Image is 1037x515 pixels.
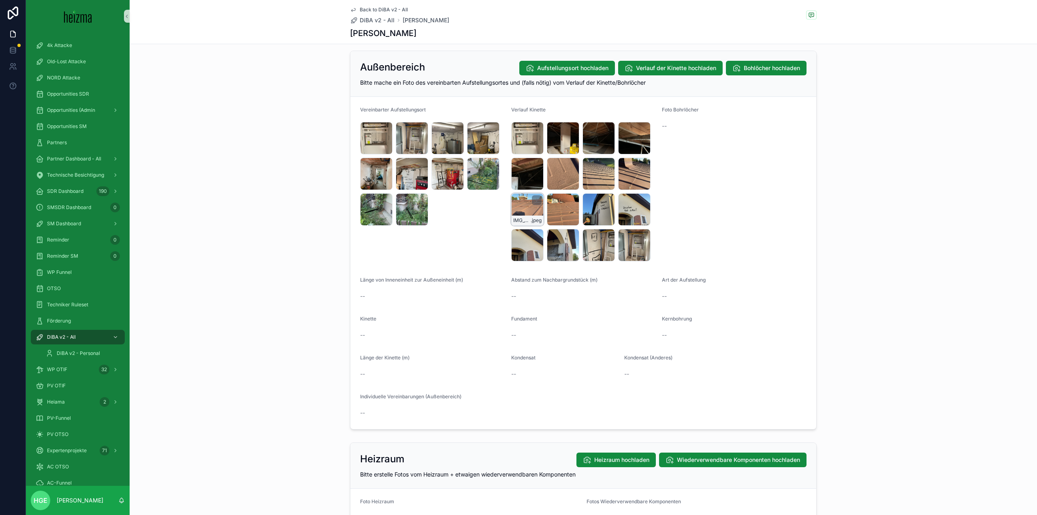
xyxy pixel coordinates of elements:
div: 71 [100,446,109,455]
a: WP Funnel [31,265,125,280]
span: Techniker Ruleset [47,301,88,308]
a: DiBA v2 - Personal [41,346,125,361]
button: Wiederverwendbare Komponenten hochladen [659,453,807,467]
span: Kondensat (Anderes) [624,355,672,361]
span: Art der Aufstellung [662,277,706,283]
span: Heiama [47,399,65,405]
span: Opportunities (Admin [47,107,95,113]
span: Länge von Inneneinheit zur Außeneinheit (m) [360,277,463,283]
span: Förderung [47,318,71,324]
a: AC-Funnel [31,476,125,490]
a: DiBA v2 - All [31,330,125,344]
a: PV-Funnel [31,411,125,425]
span: Opportunities SDR [47,91,89,97]
a: Partners [31,135,125,150]
span: -- [511,292,516,300]
a: 4k Attacke [31,38,125,53]
button: Heizraum hochladen [576,453,656,467]
h2: Außenbereich [360,61,425,74]
span: DiBA v2 - All [360,16,395,24]
span: AC-Funnel [47,480,72,486]
p: [PERSON_NAME] [57,496,103,504]
span: HGE [34,496,47,505]
a: [PERSON_NAME] [403,16,449,24]
span: -- [662,292,667,300]
a: Heiama2 [31,395,125,409]
span: -- [360,409,365,417]
a: NORD Attacke [31,71,125,85]
span: IMG_5419 [513,217,531,224]
div: scrollable content [26,32,130,486]
span: -- [360,331,365,339]
a: SM Dashboard [31,216,125,231]
span: Verlauf der Kinette hochladen [636,64,716,72]
a: Opportunities SDR [31,87,125,101]
h1: [PERSON_NAME] [350,28,416,39]
span: SM Dashboard [47,220,81,227]
a: Reminder0 [31,233,125,247]
span: 4k Attacke [47,42,72,49]
span: Kinette [360,316,376,322]
span: Aufstellungsort hochladen [537,64,608,72]
div: 0 [110,251,120,261]
span: WP OTIF [47,366,67,373]
span: Bohlöcher hochladen [744,64,800,72]
span: Foto Heizraum [360,498,394,504]
span: Länge der Kinette (m) [360,355,410,361]
a: OTSO [31,281,125,296]
span: Reminder [47,237,69,243]
div: 190 [96,186,109,196]
div: 32 [99,365,109,374]
span: -- [360,292,365,300]
span: Bitte mache ein Foto des vereinbarten Aufstellungsortes und (falls nötig) vom Verlauf der Kinette... [360,79,646,86]
div: 0 [110,203,120,212]
span: -- [511,331,516,339]
span: Fotos Wiederverwendbare Komponenten [587,498,681,504]
a: AC OTSO [31,459,125,474]
span: Fundament [511,316,537,322]
span: Back to DiBA v2 - All [360,6,408,13]
span: OTSO [47,285,61,292]
a: SDR Dashboard190 [31,184,125,199]
span: Kernbohrung [662,316,692,322]
button: Bohlöcher hochladen [726,61,807,75]
a: Back to DiBA v2 - All [350,6,408,13]
span: Individuelle Vereinbarungen (Außenbereich) [360,393,461,400]
span: PV-Funnel [47,415,71,421]
span: Abstand zum Nachbargrundstück (m) [511,277,597,283]
a: Reminder SM0 [31,249,125,263]
span: AC OTSO [47,464,69,470]
span: Reminder SM [47,253,78,259]
span: WP Funnel [47,269,72,276]
a: WP OTIF32 [31,362,125,377]
span: Partner Dashboard - All [47,156,101,162]
span: Opportunities SM [47,123,87,130]
a: Opportunities SM [31,119,125,134]
span: Kondensat [511,355,536,361]
a: Technische Besichtigung [31,168,125,182]
a: Opportunities (Admin [31,103,125,118]
a: PV OTSO [31,427,125,442]
span: DiBA v2 - All [47,334,76,340]
span: Expertenprojekte [47,447,87,454]
span: Old-Lost Attacke [47,58,86,65]
div: 0 [110,235,120,245]
span: Technische Besichtigung [47,172,104,178]
button: Aufstellungsort hochladen [519,61,615,75]
h2: Heizraum [360,453,404,466]
a: SMSDR Dashboard0 [31,200,125,215]
span: -- [624,370,629,378]
a: PV OTIF [31,378,125,393]
span: Partners [47,139,67,146]
span: NORD Attacke [47,75,80,81]
a: DiBA v2 - All [350,16,395,24]
div: 2 [100,397,109,407]
span: Vereinbarter Aufstellungsort [360,107,426,113]
span: Heizraum hochladen [594,456,649,464]
span: PV OTIF [47,383,66,389]
span: DiBA v2 - Personal [57,350,100,357]
a: Förderung [31,314,125,328]
img: App logo [64,10,92,23]
a: Techniker Ruleset [31,297,125,312]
